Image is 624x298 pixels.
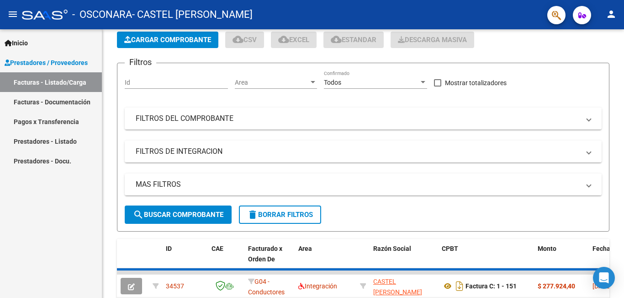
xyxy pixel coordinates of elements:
[465,282,517,290] strong: Factura C: 1 - 151
[7,9,18,20] mat-icon: menu
[271,32,317,48] button: EXCEL
[124,36,211,44] span: Cargar Comprobante
[125,206,232,224] button: Buscar Comprobante
[593,267,615,289] div: Open Intercom Messenger
[534,239,589,279] datatable-header-cell: Monto
[247,211,313,219] span: Borrar Filtros
[239,206,321,224] button: Borrar Filtros
[331,36,376,44] span: Estandar
[136,146,580,157] mat-panel-title: FILTROS DE INTEGRACION
[233,34,243,45] mat-icon: cloud_download
[247,209,258,220] mat-icon: delete
[278,34,289,45] mat-icon: cloud_download
[244,239,295,279] datatable-header-cell: Facturado x Orden De
[166,245,172,252] span: ID
[370,239,438,279] datatable-header-cell: Razón Social
[298,245,312,252] span: Area
[438,239,534,279] datatable-header-cell: CPBT
[298,282,337,290] span: Integración
[606,9,617,20] mat-icon: person
[538,282,575,290] strong: $ 277.924,40
[125,108,602,130] mat-expansion-panel-header: FILTROS DEL COMPROBANTE
[166,282,184,290] span: 34537
[323,32,384,48] button: Estandar
[331,34,342,45] mat-icon: cloud_download
[295,239,356,279] datatable-header-cell: Area
[592,282,611,290] span: [DATE]
[445,77,507,88] span: Mostrar totalizadores
[373,276,434,296] div: 20345904205
[208,239,244,279] datatable-header-cell: CAE
[212,245,223,252] span: CAE
[398,36,467,44] span: Descarga Masiva
[442,245,458,252] span: CPBT
[133,211,223,219] span: Buscar Comprobante
[373,245,411,252] span: Razón Social
[125,56,156,69] h3: Filtros
[72,5,132,25] span: - OSCONARA
[235,79,309,87] span: Area
[373,278,422,296] span: CASTEL [PERSON_NAME]
[225,32,264,48] button: CSV
[133,209,144,220] mat-icon: search
[278,36,309,44] span: EXCEL
[162,239,208,279] datatable-header-cell: ID
[132,5,253,25] span: - CASTEL [PERSON_NAME]
[391,32,474,48] button: Descarga Masiva
[117,32,218,48] button: Cargar Comprobante
[248,245,282,263] span: Facturado x Orden De
[125,173,602,195] mat-expansion-panel-header: MAS FILTROS
[125,141,602,163] mat-expansion-panel-header: FILTROS DE INTEGRACION
[5,38,28,48] span: Inicio
[5,58,88,68] span: Prestadores / Proveedores
[391,32,474,48] app-download-masive: Descarga masiva de comprobantes (adjuntos)
[324,79,341,86] span: Todos
[454,279,465,293] i: Descargar documento
[233,36,257,44] span: CSV
[538,245,556,252] span: Monto
[136,179,580,190] mat-panel-title: MAS FILTROS
[136,114,580,124] mat-panel-title: FILTROS DEL COMPROBANTE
